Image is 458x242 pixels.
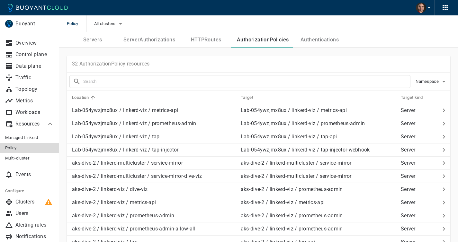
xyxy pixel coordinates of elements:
a: aks-dive-2 / linkerd-viz / prometheus-admin [241,212,343,219]
span: Namespace [416,79,440,84]
p: Data plane [15,63,54,69]
p: aks-dive-2 / linkerd-viz / metrics-api [72,199,236,206]
p: Overview [15,40,54,46]
span: Policy [67,15,86,32]
p: Server [401,147,437,153]
img: Buoyant [5,20,13,28]
button: Servers [67,32,118,48]
h5: Location [72,95,89,100]
p: Control plane [15,51,54,58]
p: aks-dive-2 / linkerd-viz / prometheus-admin [72,212,236,219]
p: Metrics [15,98,54,104]
button: HTTPRoutes [180,32,232,48]
p: 32 AuthorizationPolicy resources [72,61,150,67]
button: Namespace [416,77,448,86]
p: Users [15,210,54,217]
p: Server [401,226,437,232]
p: Server [401,134,437,140]
p: aks-dive-2 / linkerd-viz / dive-viz [72,186,236,193]
p: aks-dive-2 / linkerd-multicluster / service-mirror [72,160,236,166]
p: Topology [15,86,54,92]
p: Server [401,160,437,166]
p: Server [401,120,437,127]
p: Lab-054ywzjmx8ux / linkerd-viz / prometheus-admin [72,120,236,127]
span: Target [241,95,262,100]
p: Events [15,171,54,178]
a: aks-dive-2 / linkerd-viz / prometheus-admin [241,226,343,232]
input: Search [83,77,410,86]
p: Server [401,186,437,193]
img: Travis Beckham [416,3,426,13]
a: Lab-054ywzjmx8ux / linkerd-viz / prometheus-admin [241,120,365,126]
p: Alerting rules [15,222,54,228]
p: Buoyant [15,21,54,27]
a: aks-dive-2 / linkerd-viz / metrics-api [241,199,325,205]
p: Lab-054ywzjmx8ux / linkerd-viz / tap [72,134,236,140]
p: aks-dive-2 / linkerd-multicluster / service-mirror-dive-viz [72,173,236,179]
a: Lab-054ywzjmx8ux / linkerd-viz / metrics-api [241,107,347,113]
p: Clusters [15,199,54,205]
h5: Target [241,95,253,100]
p: Lab-054ywzjmx8ux / linkerd-viz / tap-injector [72,147,236,153]
h5: Target kind [401,95,423,100]
a: Lab-054ywzjmx8ux / linkerd-viz / tap-api [241,134,337,140]
a: Lab-054ywzjmx8ux / linkerd-viz / tap-injector-webhook [241,147,370,153]
button: Authentications [294,32,345,48]
p: Lab-054ywzjmx8ux / linkerd-viz / metrics-api [72,107,236,114]
p: Resources [15,121,41,127]
button: ServerAuthorizations [118,32,180,48]
span: All clusters [94,21,117,26]
p: Server [401,173,437,179]
a: aks-dive-2 / linkerd-viz / prometheus-admin [241,186,343,192]
a: aks-dive-2 / linkerd-multicluster / service-mirror [241,160,352,166]
p: Server [401,107,437,114]
p: Traffic [15,74,54,81]
p: aks-dive-2 / linkerd-viz / prometheus-admin-allow-all [72,226,236,232]
a: aks-dive-2 / linkerd-multicluster / service-mirror [241,173,352,179]
h5: Configure [5,188,54,194]
span: Multi-cluster [5,156,54,161]
button: All clusters [94,19,125,29]
span: Location [72,95,97,100]
span: Managed Linkerd [5,135,54,140]
p: Workloads [15,109,54,116]
p: Server [401,212,437,219]
span: Policy [5,145,54,151]
span: Target kind [401,95,431,100]
p: Server [401,199,437,206]
p: Notifications [15,233,54,240]
button: AuthorizationPolicies [232,32,294,48]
